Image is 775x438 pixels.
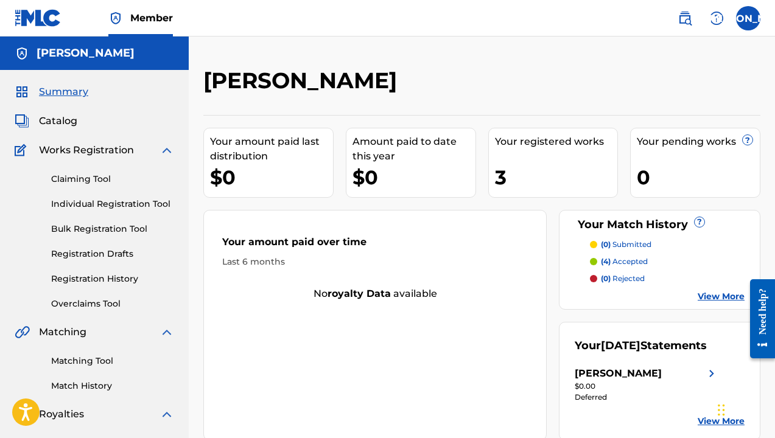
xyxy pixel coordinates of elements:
div: No available [204,287,546,301]
span: (0) [601,240,611,249]
img: expand [160,143,174,158]
img: search [678,11,692,26]
div: User Menu [736,6,760,30]
img: Catalog [15,114,29,128]
span: Summary [39,85,88,99]
a: Public Search [673,6,697,30]
div: Drag [718,392,725,428]
a: Bulk Registration Tool [51,223,174,235]
img: help [709,11,724,26]
h5: Jude Amoah [37,46,135,60]
span: Works Registration [39,143,134,158]
a: (4) accepted [590,256,745,267]
a: Matching Tool [51,355,174,367]
span: ? [695,217,704,227]
img: right chevron icon [704,366,719,381]
div: [PERSON_NAME] [575,366,662,381]
a: CatalogCatalog [15,114,77,128]
a: Registration History [51,273,174,285]
a: View More [698,415,745,428]
a: (0) submitted [590,239,745,250]
a: Individual Registration Tool [51,198,174,210]
strong: royalty data [328,288,391,299]
span: [DATE] [601,339,640,352]
img: MLC Logo [15,9,61,27]
div: Your pending works [637,134,760,149]
a: View More [698,290,745,303]
div: Help [704,6,729,30]
span: (0) [601,274,611,283]
a: (0) rejected [590,273,745,284]
div: Your amount paid over time [222,235,528,255]
img: Works Registration [15,143,30,158]
div: Deferred [575,392,719,403]
div: $0 [352,164,475,191]
div: Your registered works [495,134,618,149]
div: 3 [495,164,618,191]
div: Your Match History [575,217,745,233]
h2: [PERSON_NAME] [203,67,403,94]
span: Royalties [39,407,84,422]
span: ? [743,135,752,145]
a: Claiming Tool [51,173,174,186]
div: Your amount paid last distribution [210,134,333,164]
a: SummarySummary [15,85,88,99]
p: rejected [601,273,645,284]
iframe: Resource Center [741,267,775,371]
iframe: Chat Widget [714,380,775,438]
a: Match History [51,380,174,392]
div: 0 [637,164,760,191]
a: [PERSON_NAME]right chevron icon$0.00Deferred [575,366,719,403]
div: $0 [210,164,333,191]
p: accepted [601,256,648,267]
p: submitted [601,239,651,250]
a: Overclaims Tool [51,297,174,310]
span: Member [130,11,173,25]
span: Catalog [39,114,77,128]
img: Matching [15,325,30,339]
span: (4) [601,257,611,266]
div: Your Statements [575,338,707,354]
img: expand [160,407,174,422]
a: Registration Drafts [51,248,174,260]
img: Accounts [15,46,29,61]
img: Summary [15,85,29,99]
div: $0.00 [575,381,719,392]
span: Matching [39,325,86,339]
img: Top Rightsholder [108,11,123,26]
div: Amount paid to date this year [352,134,475,164]
div: Last 6 months [222,255,528,268]
img: expand [160,325,174,339]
